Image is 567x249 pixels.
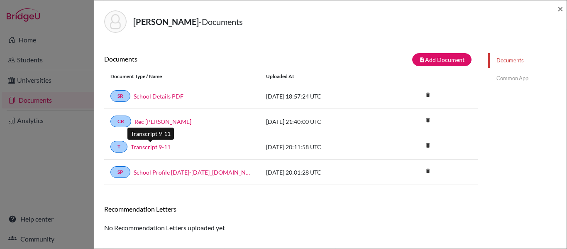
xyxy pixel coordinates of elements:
a: Common App [488,71,567,86]
i: delete [422,89,434,101]
a: Rec [PERSON_NAME] [134,117,191,126]
span: - Documents [199,17,243,27]
i: delete [422,114,434,126]
span: × [557,2,563,15]
div: No Recommendation Letters uploaded yet [104,205,478,233]
a: School Details PDF [134,92,183,101]
h6: Documents [104,55,291,63]
a: CR [110,116,131,127]
a: SR [110,90,130,102]
div: Uploaded at [260,73,384,80]
button: note_addAdd Document [412,53,472,66]
div: [DATE] 21:40:00 UTC [260,117,384,126]
i: note_add [419,57,425,63]
a: delete [422,90,434,101]
div: [DATE] 20:01:28 UTC [260,168,384,177]
div: Document Type / Name [104,73,260,80]
a: delete [422,166,434,177]
a: SP [110,166,130,178]
a: Documents [488,53,567,68]
a: delete [422,115,434,126]
a: delete [422,141,434,152]
div: [DATE] 18:57:24 UTC [260,92,384,101]
strong: [PERSON_NAME] [133,17,199,27]
i: delete [422,165,434,177]
h6: Recommendation Letters [104,205,478,213]
div: Transcript 9-11 [127,128,174,140]
a: Transcript 9-11 [131,143,171,151]
div: [DATE] 20:11:58 UTC [260,143,384,151]
a: School Profile [DATE]-[DATE]_[DOMAIN_NAME]_wide [134,168,254,177]
i: delete [422,139,434,152]
button: Close [557,4,563,14]
a: T [110,141,127,153]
